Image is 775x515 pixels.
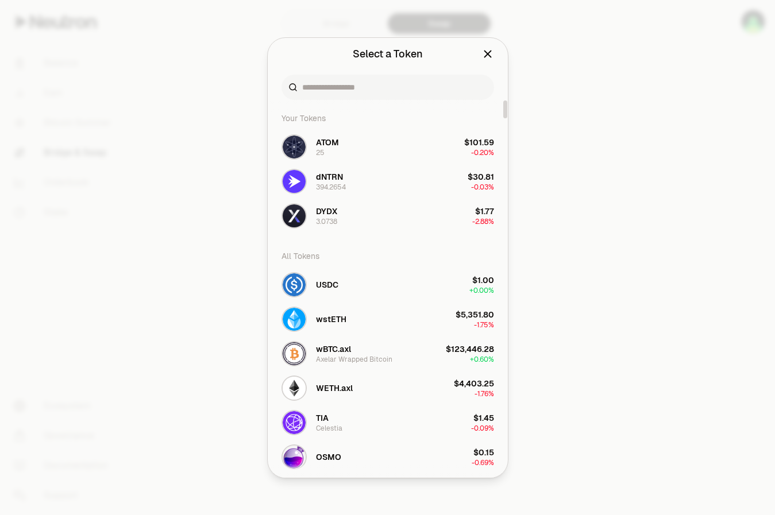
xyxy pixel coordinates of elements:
[275,268,501,302] button: USDC LogoUSDC$1.00+0.00%
[316,424,342,433] div: Celestia
[275,440,501,474] button: OSMO LogoOSMO$0.15-0.69%
[283,170,306,193] img: dNTRN Logo
[353,46,423,62] div: Select a Token
[471,424,494,433] span: -0.09%
[316,451,341,463] span: OSMO
[275,164,501,199] button: dNTRN LogodNTRN394.2654$30.81-0.03%
[316,343,351,355] span: wBTC.axl
[470,355,494,364] span: + 0.60%
[275,199,501,233] button: DYDX LogoDYDX3.0738$1.77-2.88%
[283,342,306,365] img: wBTC.axl Logo
[469,286,494,295] span: + 0.00%
[283,204,306,227] img: DYDX Logo
[481,46,494,62] button: Close
[283,411,306,434] img: TIA Logo
[316,137,339,148] span: ATOM
[475,389,494,398] span: -1.76%
[473,447,494,458] div: $0.15
[471,183,494,192] span: -0.03%
[468,171,494,183] div: $30.81
[472,458,494,467] span: -0.69%
[283,308,306,331] img: wstETH Logo
[472,274,494,286] div: $1.00
[456,309,494,320] div: $5,351.80
[446,343,494,355] div: $123,446.28
[283,377,306,400] img: WETH.axl Logo
[316,279,338,291] span: USDC
[275,336,501,371] button: wBTC.axl LogowBTC.axlAxelar Wrapped Bitcoin$123,446.28+0.60%
[473,412,494,424] div: $1.45
[464,137,494,148] div: $101.59
[283,446,306,468] img: OSMO Logo
[275,302,501,336] button: wstETH LogowstETH$5,351.80-1.75%
[316,217,337,226] div: 3.0738
[275,130,501,164] button: ATOM LogoATOM25$101.59-0.20%
[454,378,494,389] div: $4,403.25
[471,148,494,157] span: -0.20%
[316,382,353,394] span: WETH.axl
[316,313,346,325] span: wstETH
[475,206,494,217] div: $1.77
[283,135,306,158] img: ATOM Logo
[316,355,392,364] div: Axelar Wrapped Bitcoin
[316,412,329,424] span: TIA
[275,371,501,405] button: WETH.axl LogoWETH.axl$4,403.25-1.76%
[472,217,494,226] span: -2.88%
[275,245,501,268] div: All Tokens
[316,148,325,157] div: 25
[283,273,306,296] img: USDC Logo
[474,320,494,330] span: -1.75%
[316,206,337,217] span: DYDX
[316,183,346,192] div: 394.2654
[275,405,501,440] button: TIA LogoTIACelestia$1.45-0.09%
[275,107,501,130] div: Your Tokens
[316,171,343,183] span: dNTRN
